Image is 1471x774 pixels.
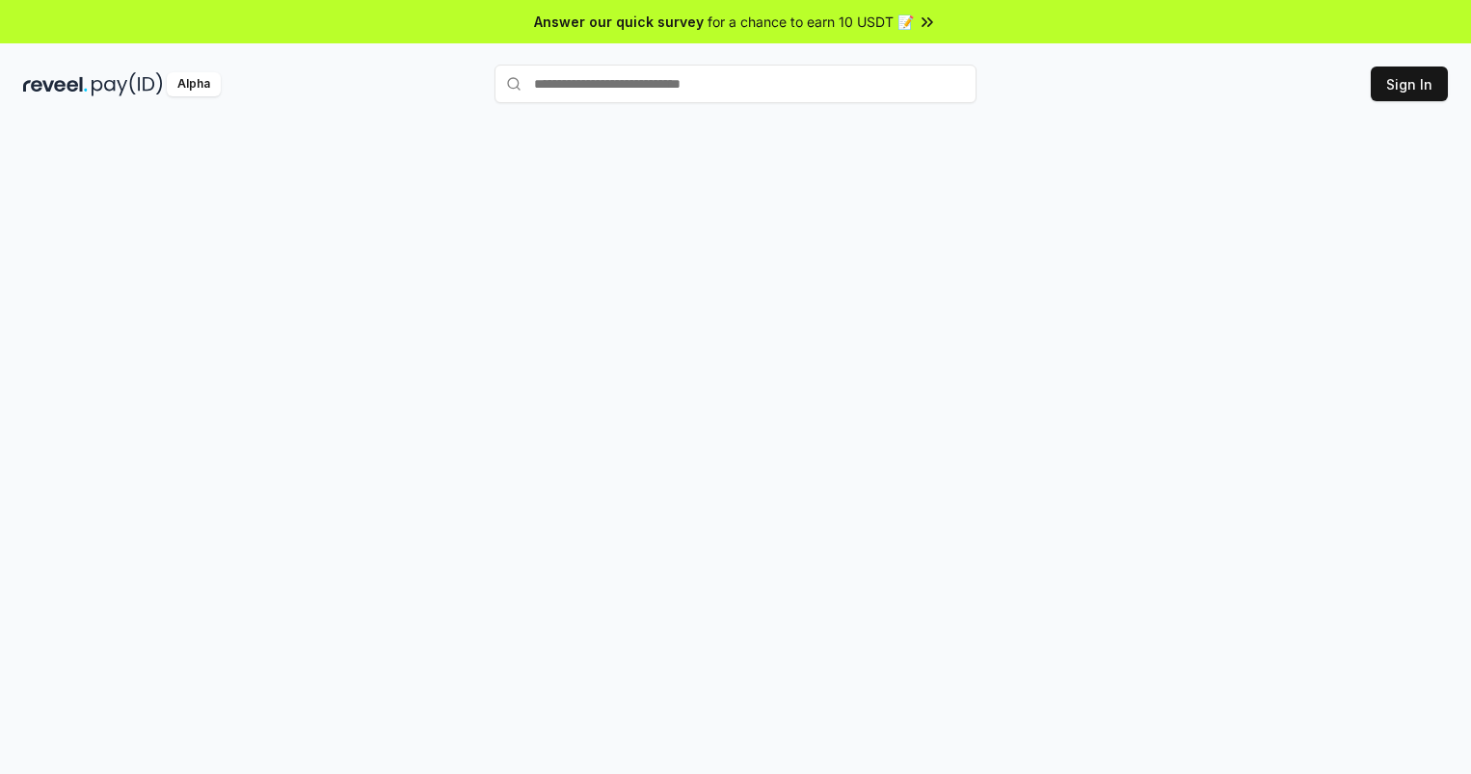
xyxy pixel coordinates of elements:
div: Alpha [167,72,221,96]
img: reveel_dark [23,72,88,96]
span: for a chance to earn 10 USDT 📝 [708,12,914,32]
span: Answer our quick survey [534,12,704,32]
button: Sign In [1371,67,1448,101]
img: pay_id [92,72,163,96]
